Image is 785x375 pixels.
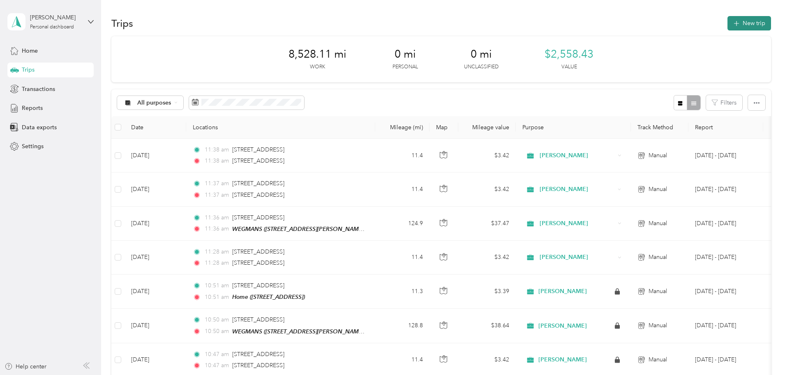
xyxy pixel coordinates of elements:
[375,172,429,206] td: 11.4
[205,327,229,336] span: 10:50 am
[30,25,74,30] div: Personal dashboard
[649,253,667,262] span: Manual
[232,351,284,358] span: [STREET_ADDRESS]
[688,116,763,139] th: Report
[540,219,615,228] span: [PERSON_NAME]
[205,315,229,324] span: 10:50 am
[205,156,229,165] span: 11:38 am
[688,172,763,206] td: Sep 16 - 30, 2025
[310,63,325,71] p: Work
[631,116,688,139] th: Track Method
[561,63,577,71] p: Value
[458,116,516,139] th: Mileage value
[727,16,771,30] button: New trip
[375,241,429,275] td: 11.4
[205,191,229,200] span: 11:37 am
[22,85,55,93] span: Transactions
[125,275,186,309] td: [DATE]
[232,180,284,187] span: [STREET_ADDRESS]
[125,116,186,139] th: Date
[232,248,284,255] span: [STREET_ADDRESS]
[205,213,229,222] span: 11:36 am
[649,151,667,160] span: Manual
[137,100,171,106] span: All purposes
[540,151,615,160] span: [PERSON_NAME]
[688,241,763,275] td: Sep 16 - 30, 2025
[739,329,785,375] iframe: Everlance-gr Chat Button Frame
[688,139,763,172] td: Sep 16 - 30, 2025
[22,47,38,55] span: Home
[205,361,229,370] span: 10:47 am
[458,207,516,241] td: $37.47
[232,328,365,335] span: WEGMANS ([STREET_ADDRESS][PERSON_NAME])
[205,179,229,188] span: 11:37 am
[125,207,186,241] td: [DATE]
[22,142,44,151] span: Settings
[205,259,229,268] span: 11:28 am
[232,293,305,300] span: Home ([STREET_ADDRESS])
[125,139,186,172] td: [DATE]
[232,191,284,198] span: [STREET_ADDRESS]
[289,48,346,61] span: 8,528.11 mi
[205,293,229,302] span: 10:51 am
[125,172,186,206] td: [DATE]
[232,146,284,153] span: [STREET_ADDRESS]
[538,288,587,295] span: [PERSON_NAME]
[205,350,229,359] span: 10:47 am
[395,48,416,61] span: 0 mi
[392,63,418,71] p: Personal
[232,226,365,233] span: WEGMANS ([STREET_ADDRESS][PERSON_NAME])
[205,247,229,256] span: 11:28 am
[649,355,667,364] span: Manual
[30,13,81,22] div: [PERSON_NAME]
[429,116,458,139] th: Map
[125,241,186,275] td: [DATE]
[22,104,43,112] span: Reports
[22,65,35,74] span: Trips
[22,123,57,132] span: Data exports
[688,275,763,309] td: Sep 1 - 15, 2025
[375,275,429,309] td: 11.3
[649,185,667,194] span: Manual
[205,224,229,233] span: 11:36 am
[232,157,284,164] span: [STREET_ADDRESS]
[458,241,516,275] td: $3.42
[458,309,516,343] td: $38.64
[464,63,499,71] p: Unclassified
[540,185,615,194] span: [PERSON_NAME]
[538,356,587,363] span: [PERSON_NAME]
[516,116,631,139] th: Purpose
[706,95,742,110] button: Filters
[111,19,133,28] h1: Trips
[649,287,667,296] span: Manual
[540,253,615,262] span: [PERSON_NAME]
[205,281,229,290] span: 10:51 am
[125,309,186,343] td: [DATE]
[186,116,375,139] th: Locations
[232,282,284,289] span: [STREET_ADDRESS]
[232,316,284,323] span: [STREET_ADDRESS]
[458,275,516,309] td: $3.39
[5,362,46,371] button: Help center
[375,139,429,172] td: 11.4
[688,309,763,343] td: Sep 1 - 15, 2025
[545,48,593,61] span: $2,558.43
[538,322,587,330] span: [PERSON_NAME]
[232,259,284,266] span: [STREET_ADDRESS]
[232,214,284,221] span: [STREET_ADDRESS]
[375,207,429,241] td: 124.9
[232,362,284,369] span: [STREET_ADDRESS]
[649,321,667,330] span: Manual
[458,172,516,206] td: $3.42
[375,116,429,139] th: Mileage (mi)
[471,48,492,61] span: 0 mi
[688,207,763,241] td: Sep 16 - 30, 2025
[205,145,229,154] span: 11:38 am
[375,309,429,343] td: 128.8
[649,219,667,228] span: Manual
[458,139,516,172] td: $3.42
